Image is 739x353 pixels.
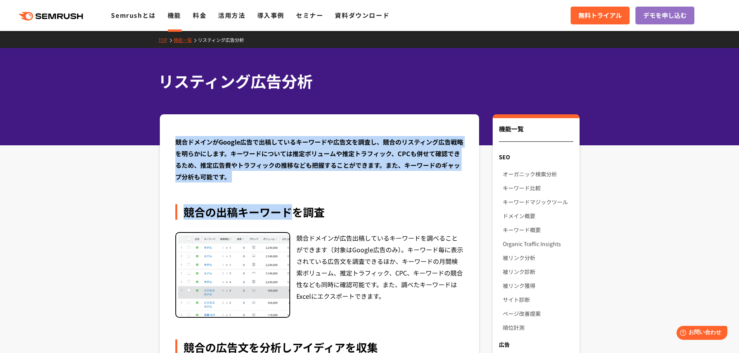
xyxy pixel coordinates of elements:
[503,320,573,334] a: 順位計測
[193,10,206,20] a: 料金
[503,181,573,195] a: キーワード比較
[176,233,289,317] img: リスティング広告分析 キーワード
[198,36,250,43] a: リスティング広告分析
[493,338,579,351] div: 広告
[175,204,464,220] div: 競合の出稿キーワードを調査
[168,10,181,20] a: 機能
[503,167,573,181] a: オーガニック検索分析
[503,195,573,209] a: キーワードマジックツール
[257,10,284,20] a: 導入事例
[175,136,464,183] div: 競合ドメインがGoogle広告で出稿しているキーワードや広告文を調査し、競合のリスティング広告戦略を明らかにします。キーワードについては推定ボリュームや推定トラフィック、CPCも併せて確認できる...
[158,36,173,43] a: TOP
[503,251,573,265] a: 被リンク分析
[503,237,573,251] a: Organic Traffic Insights
[503,279,573,293] a: 被リンク獲得
[296,10,323,20] a: セミナー
[296,232,464,318] div: 競合ドメインが広告出稿しているキーワードを調べることができます（対象はGoogle広告のみ）。キーワード毎に表示されている広告文を調査できるほか、キーワードの月間検索ボリューム、推定トラフィック...
[503,223,573,237] a: キーワード概要
[503,293,573,307] a: サイト診断
[218,10,245,20] a: 活用方法
[493,150,579,164] div: SEO
[503,265,573,279] a: 被リンク診断
[335,10,389,20] a: 資料ダウンロード
[503,209,573,223] a: ドメイン概要
[158,70,573,93] h1: リスティング広告分析
[499,124,573,142] div: 機能一覧
[635,7,694,24] a: デモを申し込む
[670,323,730,344] iframe: Help widget launcher
[503,307,573,320] a: ページ改善提案
[643,10,687,21] span: デモを申し込む
[578,10,622,21] span: 無料トライアル
[173,36,198,43] a: 機能一覧
[111,10,156,20] a: Semrushとは
[571,7,630,24] a: 無料トライアル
